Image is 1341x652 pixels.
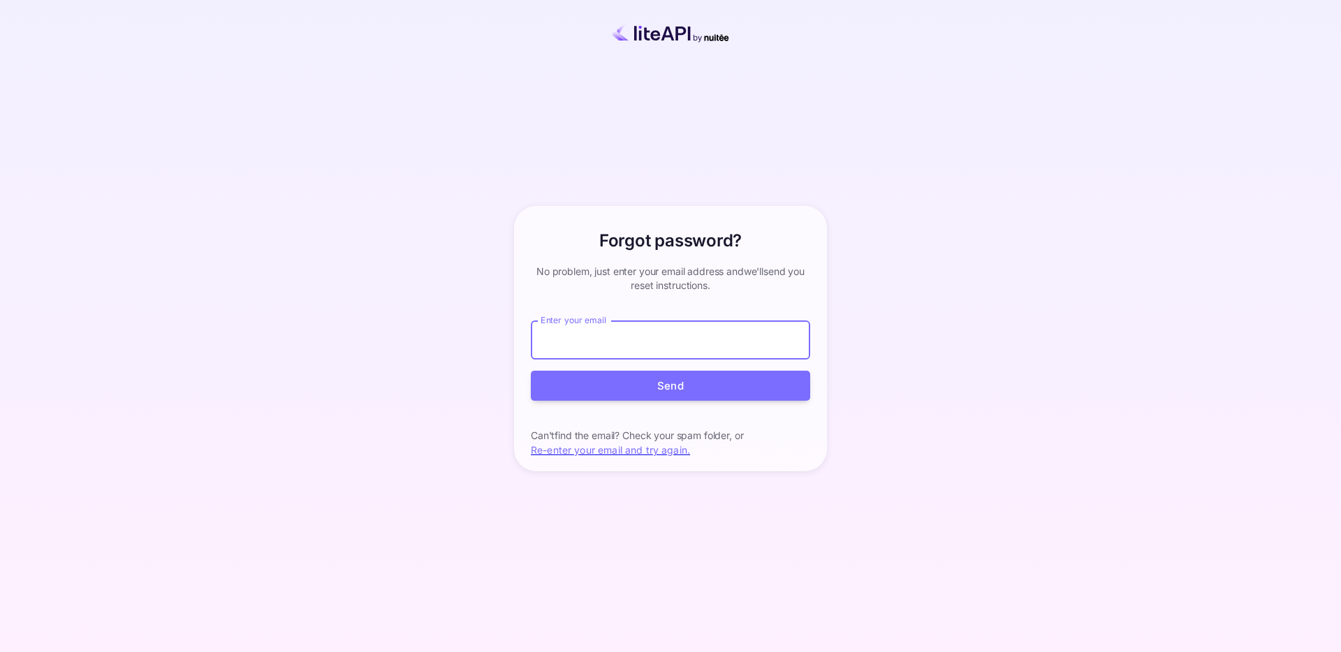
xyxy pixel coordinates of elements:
[531,444,690,456] a: Re-enter your email and try again.
[541,314,606,326] label: Enter your email
[599,228,742,253] h6: Forgot password?
[531,429,810,443] p: Can't find the email? Check your spam folder, or
[590,22,751,43] img: liteapi
[531,265,810,292] p: No problem, just enter your email address and we'll send you reset instructions.
[531,371,810,401] button: Send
